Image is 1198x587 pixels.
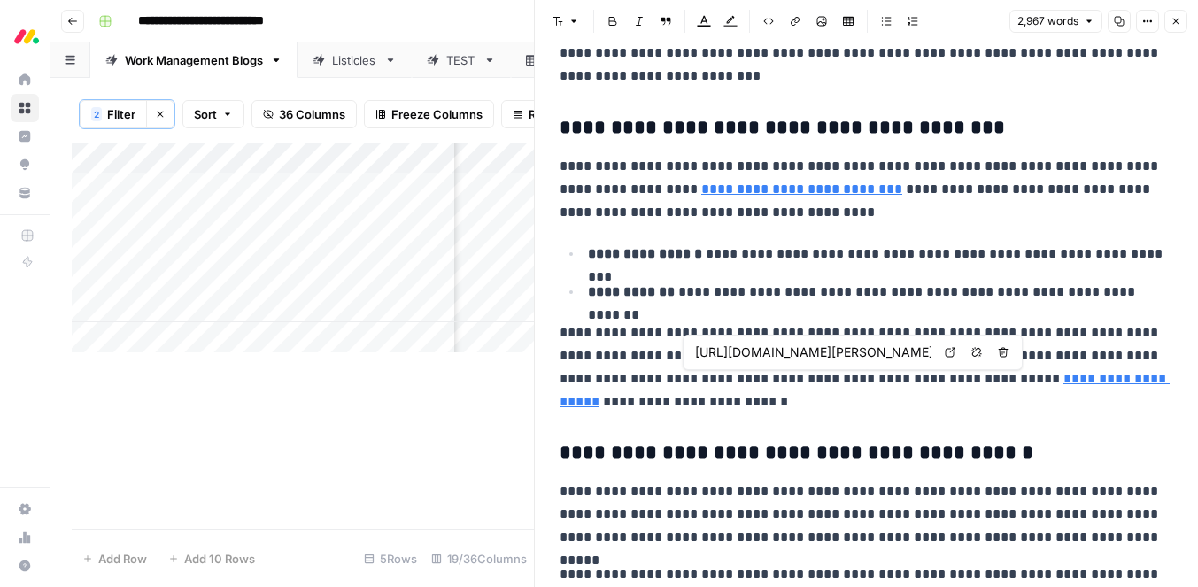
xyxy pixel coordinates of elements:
button: Row Height [501,100,604,128]
button: Add 10 Rows [158,545,266,573]
button: Add Row [72,545,158,573]
button: Freeze Columns [364,100,494,128]
button: Workspace: Monday.com [11,14,39,58]
span: Filter [107,105,135,123]
button: Help + Support [11,552,39,580]
a: TEST [412,42,511,78]
span: 2 [94,107,99,121]
span: Sort [194,105,217,123]
a: Insights [11,122,39,151]
div: 19/36 Columns [424,545,534,573]
button: 2Filter [80,100,146,128]
a: Listicles [298,42,412,78]
a: Opportunities [11,151,39,179]
span: 2,967 words [1017,13,1078,29]
div: 5 Rows [357,545,424,573]
a: Home [11,66,39,94]
a: Blank [511,42,610,78]
a: Settings [11,495,39,523]
span: 36 Columns [279,105,345,123]
img: Monday.com Logo [11,20,43,52]
a: Your Data [11,179,39,207]
button: Sort [182,100,244,128]
span: Add Row [98,550,147,568]
span: Freeze Columns [391,105,483,123]
a: Browse [11,94,39,122]
span: Add 10 Rows [184,550,255,568]
div: TEST [446,51,476,69]
div: Listicles [332,51,377,69]
a: Usage [11,523,39,552]
button: 36 Columns [251,100,357,128]
div: Work Management Blogs [125,51,263,69]
div: 2 [91,107,102,121]
a: Work Management Blogs [90,42,298,78]
button: 2,967 words [1009,10,1102,33]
